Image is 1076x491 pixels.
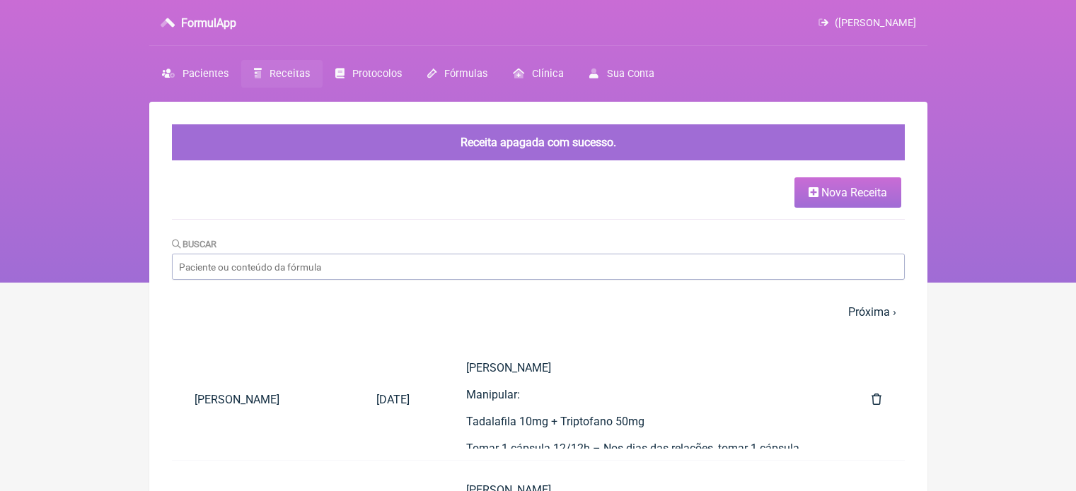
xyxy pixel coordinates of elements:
[241,60,323,88] a: Receitas
[172,239,217,249] label: Buscar
[607,68,654,80] span: Sua Conta
[466,442,815,468] div: Tomar 1 cápsula 12/12h – Nos dias das relações, tomar 1 cápsula extra, cerca de 1 hora antes da r...
[466,388,815,401] div: Manipular:
[500,60,577,88] a: Clínica
[172,254,905,280] input: Paciente ou conteúdo da fórmula
[532,68,564,80] span: Clínica
[577,60,666,88] a: Sua Conta
[415,60,500,88] a: Fórmulas
[354,381,432,418] a: [DATE]
[183,68,228,80] span: Pacientes
[835,17,916,29] span: ([PERSON_NAME]
[323,60,415,88] a: Protocolos
[794,177,901,208] a: Nova Receita
[818,17,915,29] a: ([PERSON_NAME]
[466,361,815,374] div: [PERSON_NAME]
[352,68,402,80] span: Protocolos
[149,60,241,88] a: Pacientes
[172,124,905,160] div: Receita apagada com sucesso.
[444,68,487,80] span: Fórmulas
[821,186,887,199] span: Nova Receita
[270,68,310,80] span: Receitas
[172,297,905,327] nav: pager
[181,16,236,30] h3: FormulApp
[466,415,815,428] div: Tadalafila 10mg + Triptofano 50mg
[444,350,838,449] a: [PERSON_NAME]Manipular:Tadalafila 10mg + Triptofano 50mgTomar 1 cápsula 12/12h – Nos dias das rel...
[848,305,896,319] a: Próxima ›
[172,381,354,418] a: [PERSON_NAME]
